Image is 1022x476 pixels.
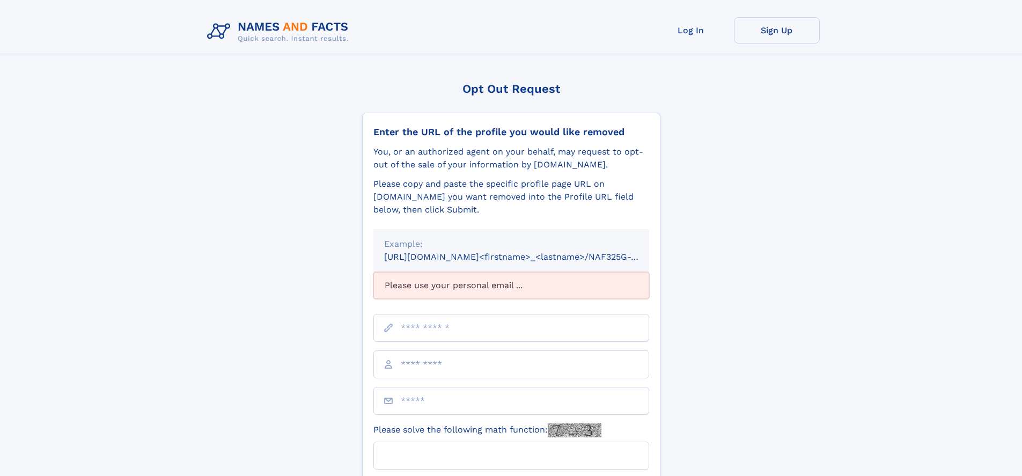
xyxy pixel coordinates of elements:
div: Please use your personal email ... [373,272,649,299]
a: Sign Up [734,17,820,43]
div: Enter the URL of the profile you would like removed [373,126,649,138]
div: Please copy and paste the specific profile page URL on [DOMAIN_NAME] you want removed into the Pr... [373,178,649,216]
label: Please solve the following math function: [373,423,601,437]
img: Logo Names and Facts [203,17,357,46]
small: [URL][DOMAIN_NAME]<firstname>_<lastname>/NAF325G-xxxxxxxx [384,252,670,262]
a: Log In [648,17,734,43]
div: Example: [384,238,638,251]
div: You, or an authorized agent on your behalf, may request to opt-out of the sale of your informatio... [373,145,649,171]
div: Opt Out Request [362,82,660,96]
